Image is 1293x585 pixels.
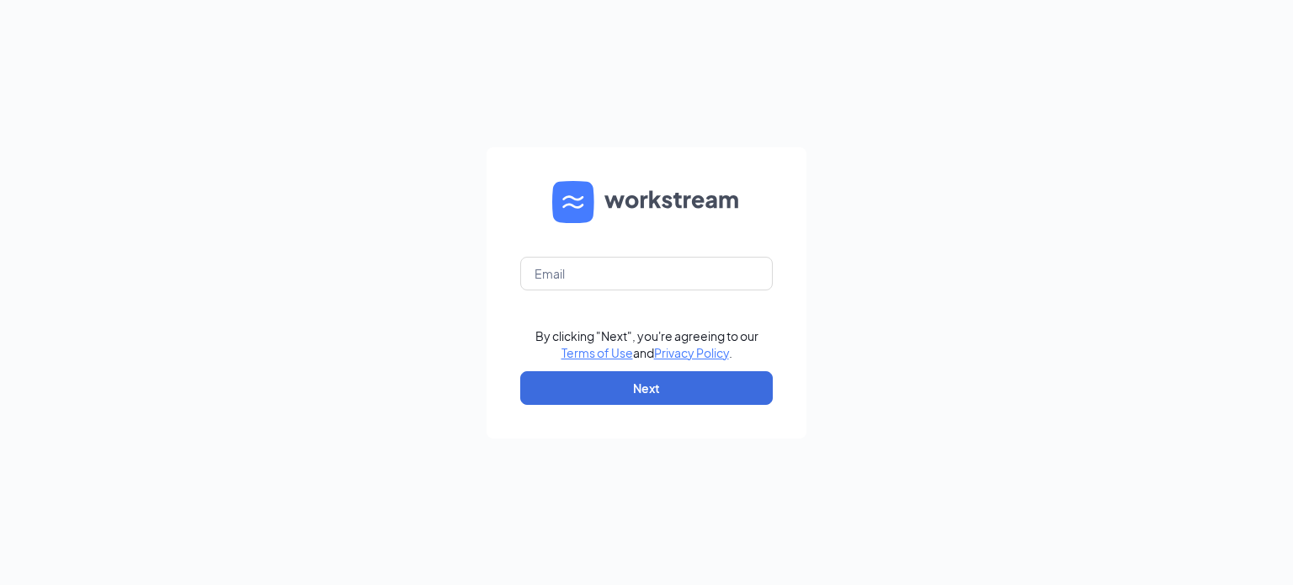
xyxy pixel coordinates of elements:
[561,345,633,360] a: Terms of Use
[552,181,741,223] img: WS logo and Workstream text
[654,345,729,360] a: Privacy Policy
[520,257,773,290] input: Email
[520,371,773,405] button: Next
[535,327,758,361] div: By clicking "Next", you're agreeing to our and .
